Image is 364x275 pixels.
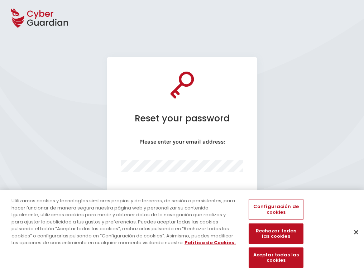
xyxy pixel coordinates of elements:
[11,197,238,246] div: Utilizamos cookies y tecnologías similares propias y de terceros, de sesión o persistentes, para ...
[249,247,303,268] button: Aceptar todas las cookies
[348,224,364,240] button: Cerrar
[121,113,243,124] h1: Reset your password
[121,138,243,145] p: Please enter your email address:
[249,199,303,219] button: Configuración de cookies
[185,239,236,246] a: Más información sobre su privacidad, se abre en una nueva pestaña
[249,223,303,244] button: Rechazar todas las cookies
